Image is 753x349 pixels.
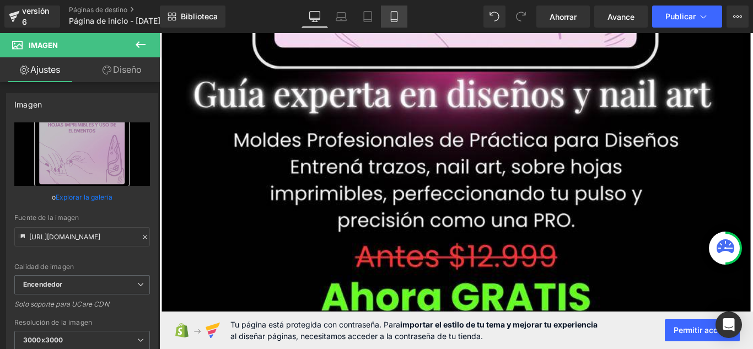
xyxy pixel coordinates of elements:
[716,312,742,338] div: Abrir Intercom Messenger
[14,318,92,326] font: Resolución de la imagen
[665,12,696,21] font: Publicar
[665,319,740,341] button: Permitir acceso
[652,6,722,28] button: Publicar
[14,262,74,271] font: Calidad de imagen
[52,193,56,201] font: o
[69,16,195,25] font: Página de inicio - [DATE] 18:09:28
[56,193,112,201] font: Explorar la galería
[674,325,731,335] font: Permitir acceso
[302,6,328,28] a: De oficina
[82,57,162,82] a: Diseño
[23,280,62,288] font: Encendedor
[483,6,505,28] button: Deshacer
[22,6,49,26] font: versión 6
[69,6,127,14] font: Páginas de destino
[354,6,381,28] a: Tableta
[14,213,79,222] font: Fuente de la imagen
[381,6,407,28] a: Móvil
[30,64,60,75] font: Ajustes
[607,12,634,22] font: Avance
[400,320,598,329] font: importar el estilo de tu tema y mejorar tu experiencia
[69,6,196,14] a: Páginas de destino
[14,300,109,308] font: Solo soporte para UCare CDN
[230,331,483,341] font: al diseñar páginas, necesitamos acceder a la contraseña de tu tienda.
[594,6,648,28] a: Avance
[727,6,749,28] button: Más
[160,6,225,28] a: Nueva Biblioteca
[14,100,42,109] font: Imagen
[29,41,58,50] font: Imagen
[328,6,354,28] a: Computadora portátil
[550,12,577,22] font: Ahorrar
[113,64,142,75] font: Diseño
[181,12,218,21] font: Biblioteca
[510,6,532,28] button: Rehacer
[14,227,150,246] input: Enlace
[230,320,400,329] font: Tu página está protegida con contraseña. Para
[23,336,63,344] font: 3000x3000
[4,6,60,28] a: versión 6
